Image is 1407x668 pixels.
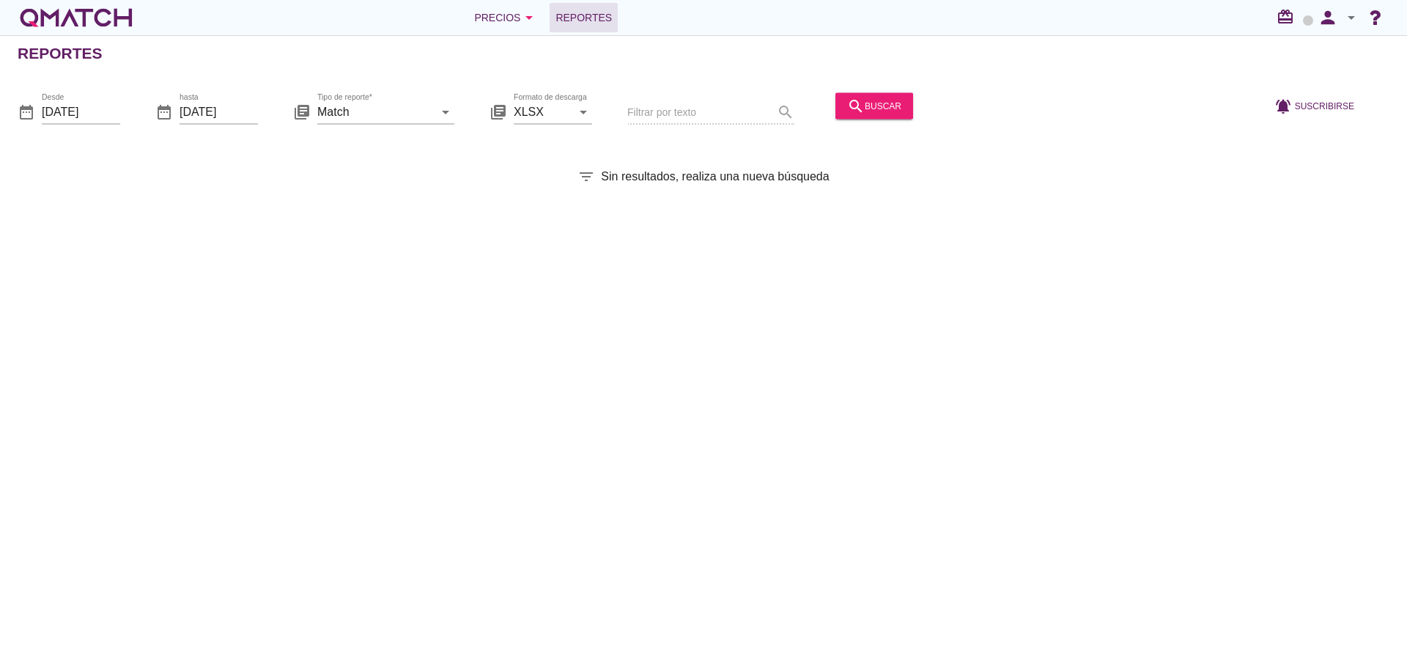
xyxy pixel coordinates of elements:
i: person [1313,7,1343,28]
div: Precios [474,9,538,26]
button: Suscribirse [1263,92,1366,119]
i: library_books [490,103,507,120]
a: white-qmatch-logo [18,3,135,32]
i: notifications_active [1274,97,1295,114]
input: Desde [42,100,120,123]
i: arrow_drop_down [437,103,454,120]
i: arrow_drop_down [1343,9,1360,26]
input: Formato de descarga [514,100,572,123]
a: Reportes [550,3,618,32]
span: Reportes [555,9,612,26]
i: search [847,97,865,114]
i: arrow_drop_down [520,9,538,26]
button: Precios [462,3,550,32]
h2: Reportes [18,42,103,65]
span: Sin resultados, realiza una nueva búsqueda [601,168,829,186]
i: date_range [155,103,173,120]
i: filter_list [577,168,595,186]
button: buscar [835,92,913,119]
i: arrow_drop_down [575,103,592,120]
input: hasta [180,100,258,123]
span: Suscribirse [1295,99,1354,112]
div: buscar [847,97,901,114]
i: redeem [1277,8,1300,26]
i: date_range [18,103,35,120]
input: Tipo de reporte* [317,100,434,123]
i: library_books [293,103,311,120]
